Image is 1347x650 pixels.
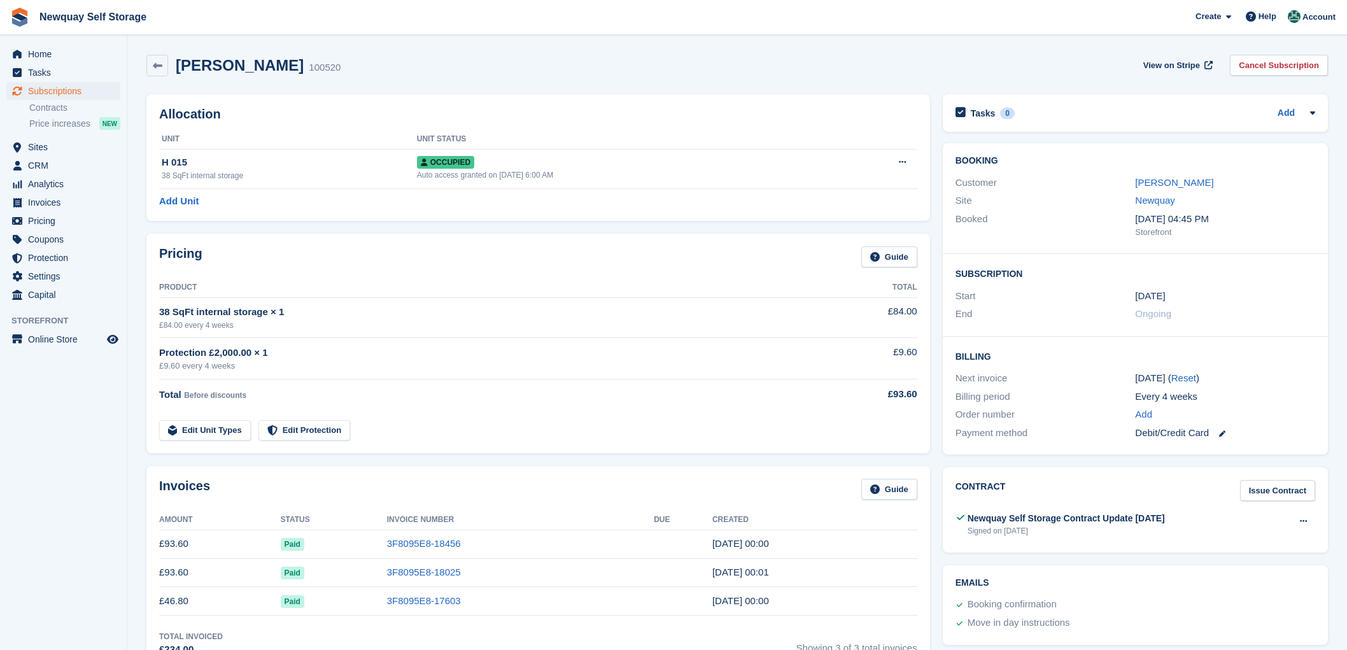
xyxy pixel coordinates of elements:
[159,530,281,558] td: £93.60
[159,420,251,441] a: Edit Unit Types
[6,230,120,248] a: menu
[29,117,120,131] a: Price increases NEW
[34,6,152,27] a: Newquay Self Storage
[28,175,104,193] span: Analytics
[28,286,104,304] span: Capital
[968,525,1165,537] div: Signed on [DATE]
[956,407,1136,422] div: Order number
[159,510,281,530] th: Amount
[1259,10,1276,23] span: Help
[281,567,304,579] span: Paid
[6,194,120,211] a: menu
[712,567,769,577] time: 2025-09-05 23:01:08 UTC
[258,420,350,441] a: Edit Protection
[654,510,712,530] th: Due
[712,510,917,530] th: Created
[387,538,461,549] a: 3F8095E8-18456
[1135,407,1152,422] a: Add
[159,360,817,372] div: £9.60 every 4 weeks
[159,631,223,642] div: Total Invoiced
[1135,308,1171,319] span: Ongoing
[956,578,1315,588] h2: Emails
[1135,289,1165,304] time: 2025-08-08 23:00:00 UTC
[159,305,817,320] div: 38 SqFt internal storage × 1
[387,595,461,606] a: 3F8095E8-17603
[417,169,836,181] div: Auto access granted on [DATE] 6:00 AM
[6,286,120,304] a: menu
[1135,390,1315,404] div: Every 4 weeks
[6,249,120,267] a: menu
[1278,106,1295,121] a: Add
[956,371,1136,386] div: Next invoice
[159,587,281,616] td: £46.80
[956,156,1315,166] h2: Booking
[1135,177,1213,188] a: [PERSON_NAME]
[817,278,917,298] th: Total
[6,138,120,156] a: menu
[1171,372,1196,383] a: Reset
[28,157,104,174] span: CRM
[159,129,417,150] th: Unit
[159,320,817,331] div: £84.00 every 4 weeks
[309,60,341,75] div: 100520
[28,194,104,211] span: Invoices
[28,212,104,230] span: Pricing
[99,117,120,130] div: NEW
[6,212,120,230] a: menu
[1135,212,1315,227] div: [DATE] 04:45 PM
[417,156,474,169] span: Occupied
[817,338,917,379] td: £9.60
[1000,108,1015,119] div: 0
[6,82,120,100] a: menu
[1302,11,1336,24] span: Account
[159,558,281,587] td: £93.60
[956,289,1136,304] div: Start
[162,170,417,181] div: 38 SqFt internal storage
[28,330,104,348] span: Online Store
[956,350,1315,362] h2: Billing
[1138,55,1215,76] a: View on Stripe
[387,567,461,577] a: 3F8095E8-18025
[1143,59,1200,72] span: View on Stripe
[28,249,104,267] span: Protection
[971,108,996,119] h2: Tasks
[6,175,120,193] a: menu
[956,212,1136,239] div: Booked
[159,346,817,360] div: Protection £2,000.00 × 1
[6,64,120,81] a: menu
[956,390,1136,404] div: Billing period
[6,267,120,285] a: menu
[1135,226,1315,239] div: Storefront
[1288,10,1301,23] img: JON
[968,597,1057,612] div: Booking confirmation
[956,480,1006,501] h2: Contract
[281,538,304,551] span: Paid
[968,512,1165,525] div: Newquay Self Storage Contract Update [DATE]
[184,391,246,400] span: Before discounts
[6,45,120,63] a: menu
[176,57,304,74] h2: [PERSON_NAME]
[1230,55,1328,76] a: Cancel Subscription
[11,314,127,327] span: Storefront
[861,246,917,267] a: Guide
[28,82,104,100] span: Subscriptions
[417,129,836,150] th: Unit Status
[159,107,917,122] h2: Allocation
[281,510,387,530] th: Status
[956,426,1136,441] div: Payment method
[861,479,917,500] a: Guide
[1240,480,1315,501] a: Issue Contract
[28,138,104,156] span: Sites
[1195,10,1221,23] span: Create
[159,194,199,209] a: Add Unit
[387,510,654,530] th: Invoice Number
[956,267,1315,279] h2: Subscription
[281,595,304,608] span: Paid
[28,64,104,81] span: Tasks
[1135,371,1315,386] div: [DATE] ( )
[159,278,817,298] th: Product
[1135,426,1315,441] div: Debit/Credit Card
[956,307,1136,321] div: End
[29,118,90,130] span: Price increases
[10,8,29,27] img: stora-icon-8386f47178a22dfd0bd8f6a31ec36ba5ce8667c1dd55bd0f319d3a0aa187defe.svg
